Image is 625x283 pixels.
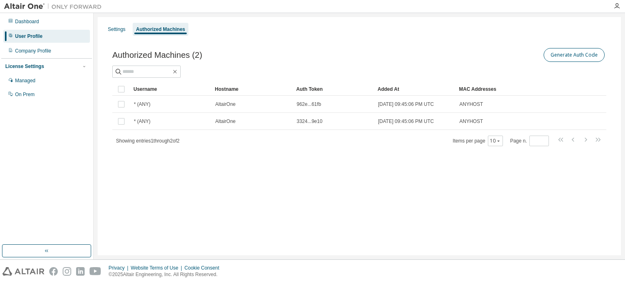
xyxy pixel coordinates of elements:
div: Added At [378,83,452,96]
div: On Prem [15,91,35,98]
span: ANYHOST [459,101,483,107]
button: Generate Auth Code [544,48,605,62]
span: AltairOne [215,118,236,125]
div: Settings [108,26,125,33]
img: linkedin.svg [76,267,85,276]
div: Auth Token [296,83,371,96]
div: Managed [15,77,35,84]
div: Privacy [109,265,131,271]
div: Company Profile [15,48,51,54]
img: facebook.svg [49,267,58,276]
div: Authorized Machines [136,26,185,33]
span: 962e...61fb [297,101,321,107]
span: AltairOne [215,101,236,107]
div: Username [133,83,208,96]
img: instagram.svg [63,267,71,276]
div: MAC Addresses [459,83,521,96]
div: Cookie Consent [184,265,224,271]
img: youtube.svg [90,267,101,276]
div: Website Terms of Use [131,265,184,271]
button: 10 [490,138,501,144]
span: [DATE] 09:45:06 PM UTC [378,101,434,107]
img: altair_logo.svg [2,267,44,276]
span: 3324...9e10 [297,118,322,125]
span: Authorized Machines (2) [112,50,202,60]
img: Altair One [4,2,106,11]
span: * (ANY) [134,118,151,125]
p: © 2025 Altair Engineering, Inc. All Rights Reserved. [109,271,224,278]
div: Hostname [215,83,290,96]
span: Showing entries 1 through 2 of 2 [116,138,179,144]
div: Dashboard [15,18,39,25]
span: [DATE] 09:45:06 PM UTC [378,118,434,125]
span: Page n. [510,136,549,146]
span: * (ANY) [134,101,151,107]
div: License Settings [5,63,44,70]
span: Items per page [453,136,503,146]
div: User Profile [15,33,42,39]
span: ANYHOST [459,118,483,125]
